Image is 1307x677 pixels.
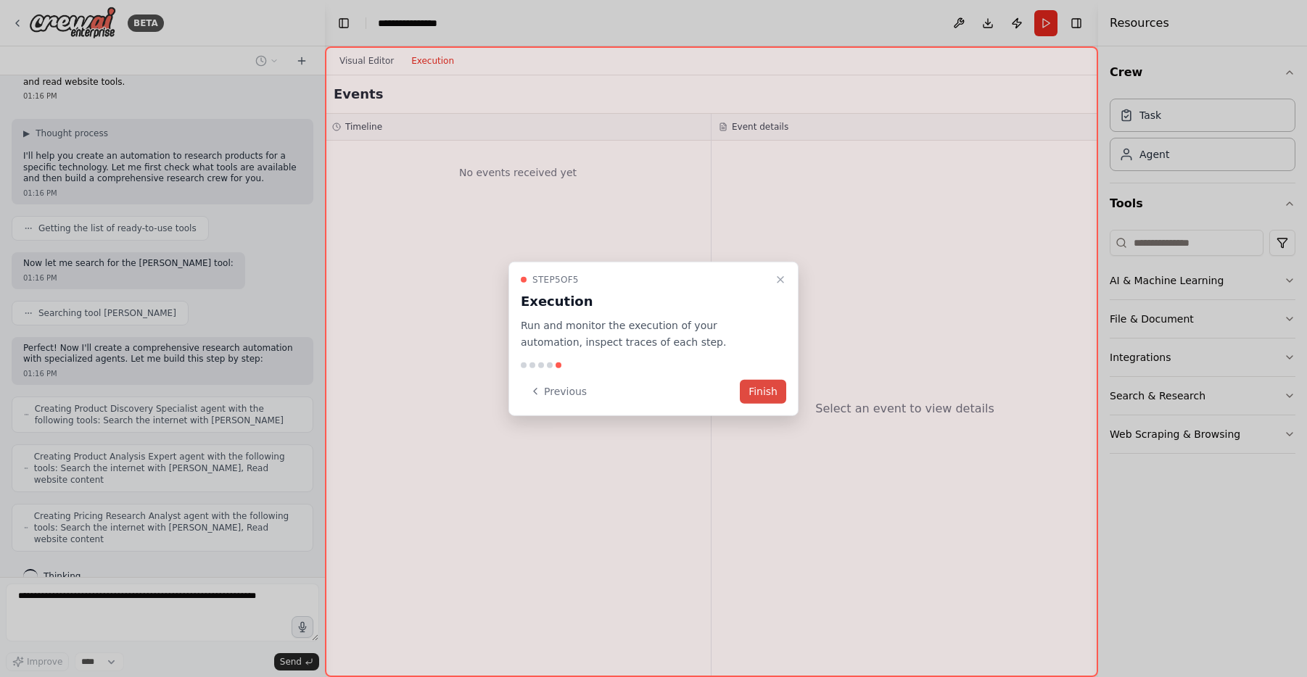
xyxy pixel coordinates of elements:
span: Step 5 of 5 [532,274,579,286]
p: Run and monitor the execution of your automation, inspect traces of each step. [521,317,769,351]
button: Finish [740,379,786,403]
button: Close walkthrough [772,271,789,288]
h3: Execution [521,291,769,312]
button: Previous [521,379,595,403]
button: Hide left sidebar [334,13,354,33]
